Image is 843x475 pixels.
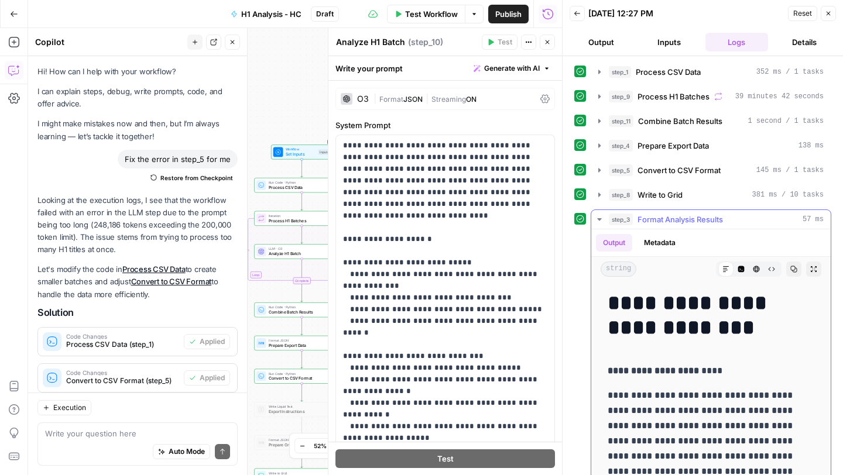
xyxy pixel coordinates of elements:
[269,309,332,315] span: Combine Batch Results
[316,9,334,19] span: Draft
[591,210,831,229] button: 57 ms
[591,63,831,81] button: 352 ms / 1 tasks
[591,112,831,130] button: 1 second / 1 tasks
[437,453,454,464] span: Test
[752,190,824,200] span: 381 ms / 10 tasks
[318,149,330,154] div: Inputs
[756,165,824,175] span: 145 ms / 1 tasks
[269,250,331,256] span: Analyze H1 Batch
[591,136,831,155] button: 138 ms
[301,450,303,467] g: Edge from step_7 to step_8
[200,373,225,383] span: Applied
[301,350,303,368] g: Edge from step_4 to step_5
[37,263,238,300] p: Let's modify the code in to create smaller batches and adjust to handle the data more efficiently.
[269,184,333,190] span: Process CSV Data
[269,408,333,414] span: Export Instructions
[735,91,824,102] span: 39 minutes 42 seconds
[756,67,824,77] span: 352 ms / 1 tasks
[609,189,633,201] span: step_8
[254,277,349,284] div: Complete
[53,402,86,413] span: Execution
[609,164,633,176] span: step_5
[35,36,184,48] div: Copilot
[638,214,723,225] span: Format Analysis Results
[254,144,349,159] div: WorkflowSet InputsInputs
[609,115,633,127] span: step_11
[254,302,349,317] div: Run Code · PythonCombine Batch ResultsStep 11
[146,171,238,185] button: Restore from Checkpoint
[118,150,238,168] div: Fix the error in step_5 for me
[37,118,238,142] p: I might make mistakes now and then, but I’m always learning — let’s tackle it together!
[169,446,205,457] span: Auto Mode
[482,35,518,50] button: Test
[254,336,349,350] div: Format JSONPrepare Export DataStep 4
[498,37,512,47] span: Test
[379,95,403,104] span: Format
[254,178,349,192] div: Run Code · PythonProcess CSV DataStep 1
[184,370,230,385] button: Applied
[636,66,701,78] span: Process CSV Data
[37,194,238,256] p: Looking at the execution logs, I see that the workflow failed with an error in the LLM step due t...
[241,8,301,20] span: H1 Analysis - HC
[335,449,555,468] button: Test
[609,140,633,152] span: step_4
[495,8,522,20] span: Publish
[269,470,333,475] span: Write to Grid
[403,95,423,104] span: JSON
[405,8,458,20] span: Test Workflow
[373,92,379,104] span: |
[484,63,540,74] span: Generate with AI
[773,33,836,51] button: Details
[609,91,633,102] span: step_9
[596,234,632,252] button: Output
[335,119,555,131] label: System Prompt
[160,173,233,183] span: Restore from Checkpoint
[705,33,769,51] button: Logs
[122,264,186,274] a: Process CSV Data
[254,435,349,450] div: Format JSONPrepare Grid ExportStep 7
[748,116,824,126] span: 1 second / 1 tasks
[466,95,477,104] span: ON
[37,66,238,78] p: Hi! How can I help with your workflow?
[488,5,529,23] button: Publish
[37,307,238,318] h2: Solution
[408,36,443,48] span: ( step_10 )
[301,160,303,177] g: Edge from start to step_1
[254,402,349,417] div: Write Liquid TextExport InstructionsStep 6
[357,95,369,103] div: O3
[638,91,710,102] span: Process H1 Batches
[591,185,831,204] button: 381 ms / 10 tasks
[803,214,824,225] span: 57 ms
[301,284,303,302] g: Edge from step_9-iteration-end to step_11
[269,376,333,381] span: Convert to CSV Format
[37,400,91,415] button: Execution
[638,140,709,152] span: Prepare Export Data
[301,192,303,210] g: Edge from step_1 to step_9
[591,87,831,106] button: 39 minutes 42 seconds
[793,8,812,19] span: Reset
[301,317,303,335] g: Edge from step_11 to step_4
[269,218,333,223] span: Process H1 Batches
[301,384,303,401] g: Edge from step_5 to step_6
[637,234,683,252] button: Metadata
[269,213,333,218] span: Iteration
[431,95,466,104] span: Streaming
[387,5,465,23] button: Test Workflow
[269,442,333,448] span: Prepare Grid Export
[788,6,817,21] button: Reset
[269,342,333,348] span: Prepare Export Data
[301,417,303,434] g: Edge from step_6 to step_7
[66,339,179,350] span: Process CSV Data (step_1)
[224,5,309,23] button: H1 Analysis - HC
[570,33,633,51] button: Output
[591,161,831,180] button: 145 ms / 1 tasks
[314,441,327,450] span: 52%
[66,376,179,386] span: Convert to CSV Format (step_5)
[328,56,562,80] div: Write your prompt
[799,140,824,151] span: 138 ms
[254,211,349,226] div: LoopIterationProcess H1 BatchesStep 9
[638,189,683,201] span: Write to Grid
[609,66,631,78] span: step_1
[254,369,349,384] div: Run Code · PythonConvert to CSV FormatStep 5
[66,370,179,376] span: Code Changes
